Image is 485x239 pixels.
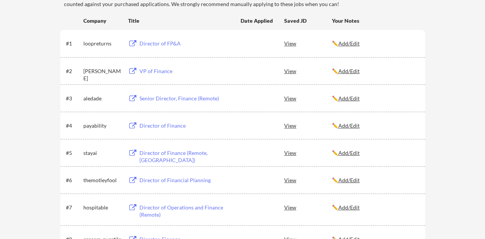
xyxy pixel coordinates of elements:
[332,204,418,211] div: ✏️
[338,95,360,102] u: Add/Edit
[128,17,233,25] div: Title
[83,122,121,130] div: payability
[139,67,233,75] div: VP of Finance
[284,64,332,78] div: View
[284,173,332,187] div: View
[332,177,418,184] div: ✏️
[66,177,81,184] div: #6
[66,40,81,47] div: #1
[139,95,233,102] div: Senior Director, Finance (Remote)
[139,204,233,219] div: Director of Operations and Finance (Remote)
[83,17,121,25] div: Company
[338,68,360,74] u: Add/Edit
[338,177,360,183] u: Add/Edit
[83,204,121,211] div: hospitable
[284,14,332,27] div: Saved JD
[332,122,418,130] div: ✏️
[338,204,360,211] u: Add/Edit
[332,95,418,102] div: ✏️
[139,149,233,164] div: Director of Finance (Remote, [GEOGRAPHIC_DATA])
[83,40,121,47] div: loopreturns
[338,122,360,129] u: Add/Edit
[66,149,81,157] div: #5
[139,177,233,184] div: Director of Financial Planning
[284,200,332,214] div: View
[83,67,121,82] div: [PERSON_NAME]
[338,40,360,47] u: Add/Edit
[139,122,233,130] div: Director of Finance
[66,122,81,130] div: #4
[83,95,121,102] div: aledade
[332,17,418,25] div: Your Notes
[284,146,332,159] div: View
[66,95,81,102] div: #3
[284,91,332,105] div: View
[66,67,81,75] div: #2
[83,177,121,184] div: themotleyfool
[332,67,418,75] div: ✏️
[241,17,274,25] div: Date Applied
[284,119,332,132] div: View
[139,40,233,47] div: Director of FP&A
[332,40,418,47] div: ✏️
[66,204,81,211] div: #7
[284,36,332,50] div: View
[332,149,418,157] div: ✏️
[338,150,360,156] u: Add/Edit
[83,149,121,157] div: stayai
